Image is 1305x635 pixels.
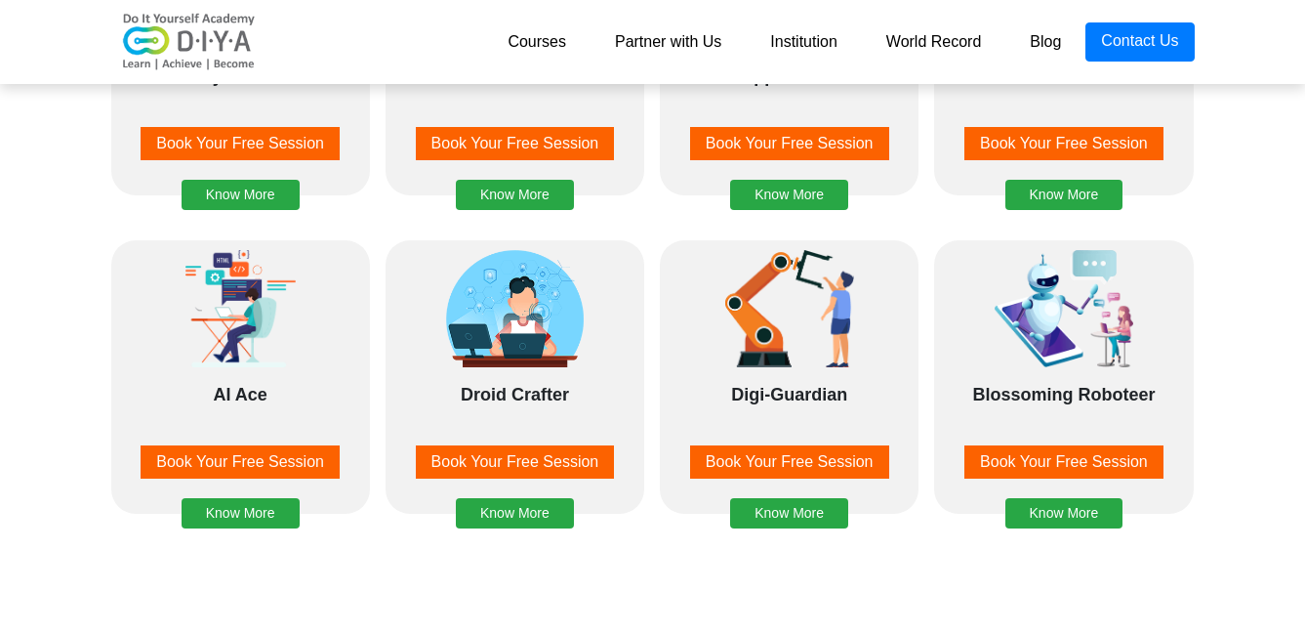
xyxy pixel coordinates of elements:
button: Know More [456,498,574,529]
button: Book Your Free Session [964,445,1163,479]
a: Know More [456,482,574,498]
div: Savvy Wonderer [121,63,360,112]
a: Book Your Free Session [121,445,360,479]
a: Book Your Free Session [944,127,1183,160]
button: Know More [182,180,300,210]
button: Book Your Free Session [964,127,1163,160]
button: Know More [182,498,300,529]
a: Institution [746,22,861,62]
a: Book Your Free Session [395,445,634,479]
a: Know More [182,482,300,498]
div: Digi-Guardian [670,382,909,431]
a: Book Your Free Session [670,127,909,160]
a: World Record [862,22,1006,62]
div: Blossoming Roboteer [944,382,1183,431]
a: Book Your Free Session [944,445,1183,479]
a: Courses [483,22,591,62]
button: Book Your Free Session [141,445,340,479]
a: Know More [730,163,848,180]
button: Book Your Free Session [690,127,889,160]
div: Illustrious Animator [395,63,634,112]
button: Book Your Free Session [416,127,615,160]
div: App Wizard [670,63,909,112]
a: Know More [1005,482,1123,498]
a: Blog [1005,22,1085,62]
div: 3D Technocrat [944,63,1183,112]
button: Book Your Free Session [416,445,615,479]
a: Know More [1005,163,1123,180]
button: Know More [456,180,574,210]
a: Know More [182,163,300,180]
button: Know More [1005,180,1123,210]
button: Know More [730,180,848,210]
div: Droid Crafter [395,382,634,431]
button: Know More [730,498,848,529]
a: Know More [456,163,574,180]
img: logo-v2.png [111,13,267,71]
a: Partner with Us [591,22,746,62]
a: Contact Us [1085,22,1194,62]
a: Know More [730,482,848,498]
button: Know More [1005,498,1123,529]
a: Book Your Free Session [121,127,360,160]
a: Book Your Free Session [670,445,909,479]
button: Book Your Free Session [141,127,340,160]
a: Book Your Free Session [395,127,634,160]
div: AI Ace [121,382,360,431]
button: Book Your Free Session [690,445,889,479]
